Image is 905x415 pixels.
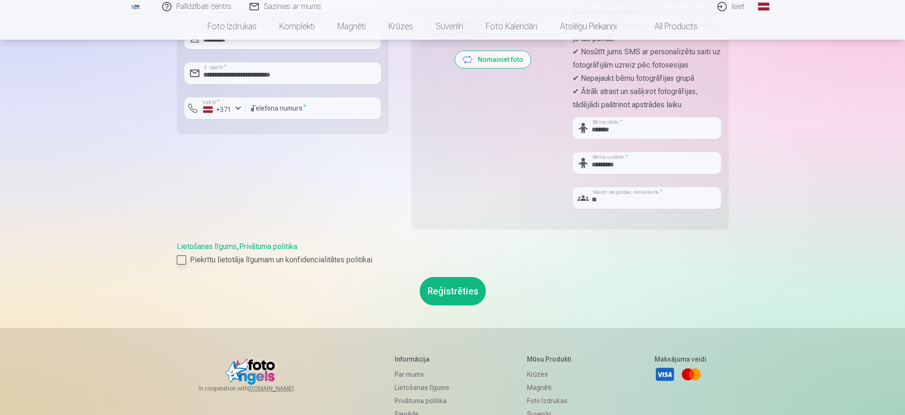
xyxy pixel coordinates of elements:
div: +371 [203,105,232,114]
a: Foto izdrukas [527,394,577,407]
p: ✔ Nepajaukt bērnu fotogrāfijas grupā [573,72,721,85]
span: In cooperation with [198,385,317,392]
a: Lietošanas līgums [177,242,237,251]
a: [DOMAIN_NAME] [248,385,317,392]
a: Krūzes [527,368,577,381]
p: ✔ Nosūtīt jums SMS ar personalizētu saiti uz fotogrāfijām uzreiz pēc fotosesijas [573,45,721,72]
button: Valsts*+371 [184,97,246,119]
a: Foto izdrukas [196,13,268,40]
a: Privātuma politika [395,394,449,407]
a: Par mums [395,368,449,381]
a: Magnēti [326,13,377,40]
p: ✔ Ātrāk atrast un sašķirot fotogrāfijas, tādējādi paātrinot apstrādes laiku [573,85,721,112]
a: Mastercard [681,364,702,385]
a: Lietošanas līgums [395,381,449,394]
label: Valsts [199,99,223,106]
h5: Informācija [395,354,449,364]
button: Nomainiet foto [455,51,531,68]
h5: Mūsu produkti [527,354,577,364]
a: Komplekti [268,13,326,40]
a: Privātuma politika [239,242,297,251]
a: Atslēgu piekariņi [549,13,628,40]
a: Krūzes [377,13,424,40]
div: , [177,241,729,266]
img: /fa1 [130,4,141,9]
a: Visa [655,364,675,385]
a: Magnēti [527,381,577,394]
a: Foto kalendāri [474,13,549,40]
label: Piekrītu lietotāja līgumam un konfidencialitātes politikai [177,254,729,266]
button: Reģistrēties [420,277,486,305]
h5: Maksājuma veidi [655,354,707,364]
a: Suvenīri [424,13,474,40]
a: All products [628,13,709,40]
